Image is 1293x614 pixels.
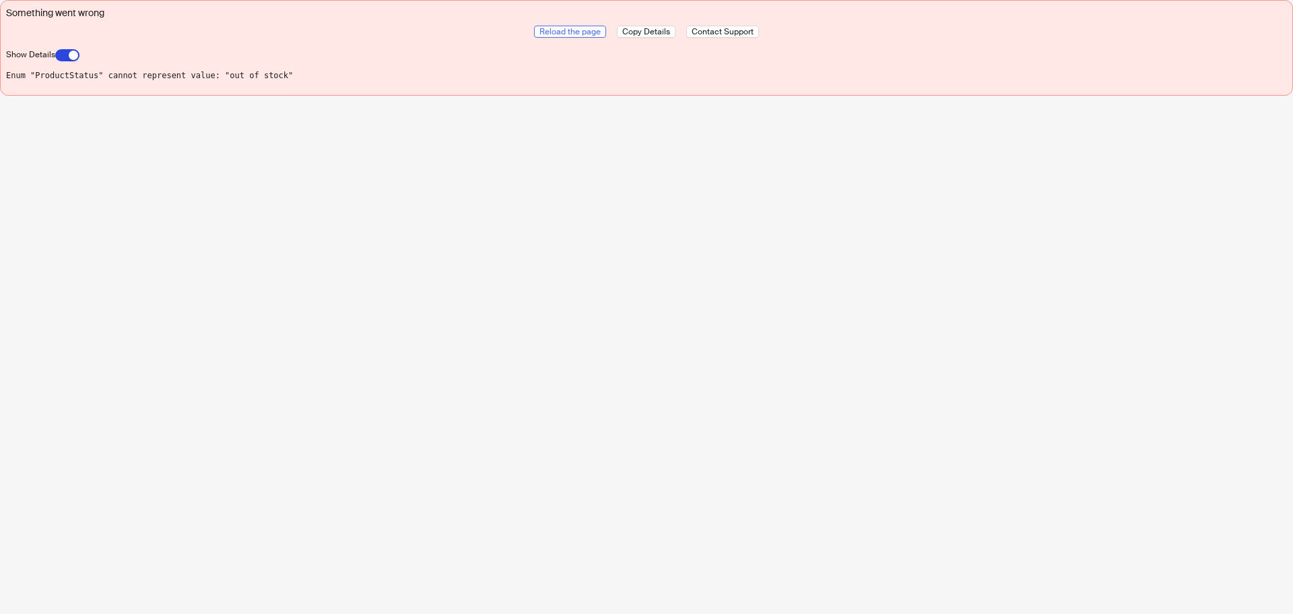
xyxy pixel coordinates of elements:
button: Copy Details [617,26,675,38]
span: Contact Support [692,26,754,37]
div: Something went wrong [6,6,1287,20]
span: Copy Details [622,26,670,37]
button: Reload the page [534,26,606,38]
button: Contact Support [686,26,759,38]
pre: Enum "ProductStatus" cannot represent value: "out of stock" [6,69,1287,82]
label: Show Details [6,49,55,60]
span: Reload the page [539,26,601,37]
